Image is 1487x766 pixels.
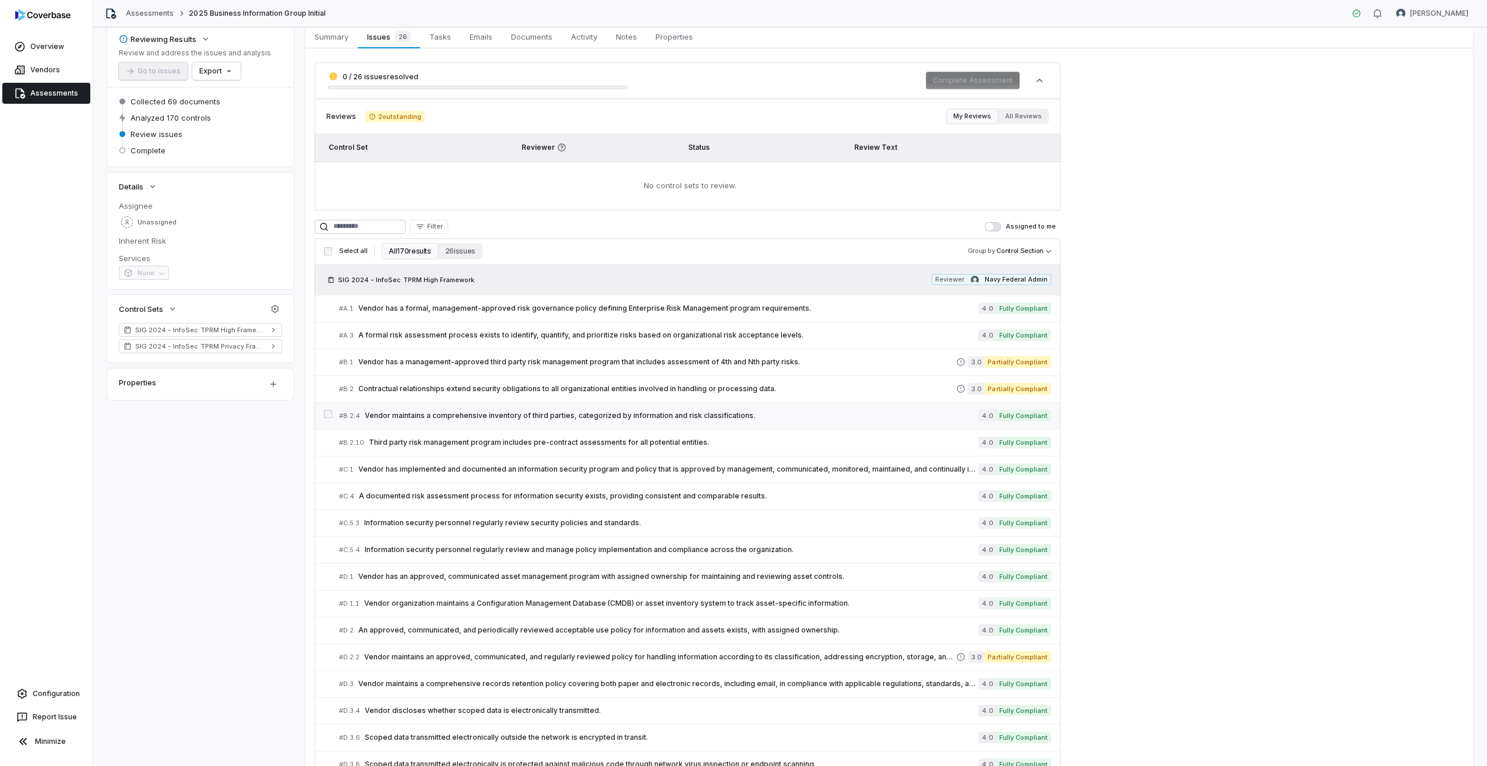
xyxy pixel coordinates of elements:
[339,331,354,340] span: # A.3
[971,276,979,284] img: Navy Federal Admin avatar
[358,572,978,581] span: Vendor has an approved, communicated asset management program with assigned ownership for maintai...
[996,437,1051,448] span: Fully Compliant
[365,545,978,554] span: Information security personnel regularly review and manage policy implementation and compliance a...
[358,304,978,313] span: Vendor has a formal, management-approved risk governance policy defining Enterprise Risk Manageme...
[5,707,88,728] button: Report Issue
[358,331,978,340] span: A formal risk assessment process exists to identify, quantify, and prioritize risks based on orga...
[339,403,1051,429] a: #B.2.4Vendor maintains a comprehensive inventory of third parties, categorized by information and...
[438,243,482,259] button: 26 issues
[996,490,1051,502] span: Fully Compliant
[138,218,177,227] span: Unassigned
[339,296,1051,322] a: #A.1Vendor has a formal, management-approved risk governance policy defining Enterprise Risk Mana...
[978,678,995,690] span: 4.0
[339,322,1051,349] a: #A.3A formal risk assessment process exists to identify, quantify, and prioritize risks based on ...
[996,329,1051,341] span: Fully Compliant
[315,161,1060,210] td: No control sets to review.
[339,591,1051,617] a: #D.1.1Vendor organization maintains a Configuration Management Database (CMDB) or asset inventory...
[985,222,1056,231] label: Assigned to me
[978,598,995,609] span: 4.0
[358,679,978,688] span: Vendor maintains a comprehensive records retention policy covering both paper and electronic reco...
[996,571,1051,582] span: Fully Compliant
[339,376,1051,402] a: #B.2Contractual relationships extend security obligations to all organizational entities involved...
[339,349,1051,375] a: #B.1Vendor has a management-approved third party risk management program that includes assessment...
[978,517,995,529] span: 4.0
[339,385,354,393] span: # B.2
[935,275,964,284] span: Reviewer
[339,572,354,581] span: # D.1
[365,706,978,715] span: Vendor discloses whether scoped data is electronically transmitted.
[365,733,978,742] span: Scoped data transmitted electronically outside the network is encrypted in transit.
[359,491,978,501] span: A documented risk assessment process for information security exists, providing consistent and co...
[339,707,360,715] span: # D.3.4
[854,143,897,152] span: Review Text
[339,510,1051,536] a: #C.5.3Information security personnel regularly review security policies and standards.4.0Fully Co...
[369,438,978,447] span: Third party risk management program includes pre-contract assessments for all potential entities.
[968,651,984,663] span: 3.0
[339,438,364,447] span: # B.2.10
[119,253,282,263] dt: Services
[978,571,995,582] span: 4.0
[364,599,978,608] span: Vendor organization maintains a Configuration Management Database (CMDB) or asset inventory syste...
[339,680,354,688] span: # D.3
[984,356,1051,368] span: Partially Compliant
[382,243,438,259] button: All 170 results
[192,62,241,80] button: Export
[978,410,995,421] span: 4.0
[998,108,1049,124] button: All Reviews
[978,463,995,475] span: 4.0
[651,29,697,44] span: Properties
[343,72,418,81] span: 0 / 26 issues resolved
[119,201,282,211] dt: Assignee
[119,48,271,58] p: Review and address the issues and analysis
[339,671,1051,697] a: #D.3Vendor maintains a comprehensive records retention policy covering both paper and electronic ...
[339,653,360,662] span: # D.2.2
[339,546,360,554] span: # C.5.4
[985,275,1048,284] span: Navy Federal Admin
[358,626,978,635] span: An approved, communicated, and periodically reviewed acceptable use policy for information and as...
[996,463,1051,475] span: Fully Compliant
[362,29,415,45] span: Issues
[364,652,956,662] span: Vendor maintains an approved, communicated, and regularly reviewed policy for handling informatio...
[978,490,995,502] span: 4.0
[339,412,360,420] span: # B.2.4
[119,323,282,337] a: SIG 2024 - InfoSec TPRM High Framework
[365,111,425,122] span: 2 outstanding
[339,456,1051,483] a: #C.1Vendor has implemented and documented an information security program and policy that is appr...
[115,176,161,197] button: Details
[1389,5,1475,22] button: Travis Helton avatar[PERSON_NAME]
[119,236,282,246] dt: Inherent Risk
[126,9,174,18] a: Assessments
[688,143,710,152] span: Status
[339,733,360,742] span: # D.3.6
[1410,9,1468,18] span: [PERSON_NAME]
[5,730,88,753] button: Minimize
[968,383,984,395] span: 3.0
[115,29,214,50] button: Reviewing Results
[425,29,456,44] span: Tasks
[339,519,360,528] span: # C.5.3
[364,518,978,528] span: Information security personnel regularly review security policies and standards.
[339,599,360,608] span: # D.1.1
[996,544,1051,556] span: Fully Compliant
[339,465,354,474] span: # C.1
[358,357,956,367] span: Vendor has a management-approved third party risk management program that includes assessment of ...
[996,517,1051,529] span: Fully Compliant
[135,325,266,335] span: SIG 2024 - InfoSec TPRM High Framework
[131,113,211,123] span: Analyzed 170 controls
[119,34,196,44] div: Reviewing Results
[326,112,356,121] span: Reviews
[996,705,1051,716] span: Fully Compliant
[131,96,220,107] span: Collected 69 documents
[339,644,1051,670] a: #D.2.2Vendor maintains an approved, communicated, and regularly reviewed policy for handling info...
[978,624,995,636] span: 4.0
[339,247,367,255] span: Select all
[465,29,497,44] span: Emails
[978,303,995,314] span: 4.0
[339,725,1051,751] a: #D.3.6Scoped data transmitted electronically outside the network is encrypted in transit.4.0Fully...
[324,247,332,255] input: Select all
[358,384,956,393] span: Contractual relationships extend security obligations to all organizational entities involved in ...
[996,598,1051,609] span: Fully Compliant
[410,220,448,234] button: Filter
[5,683,88,704] a: Configuration
[338,275,474,284] span: SIG 2024 - InfoSec TPRM High Framework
